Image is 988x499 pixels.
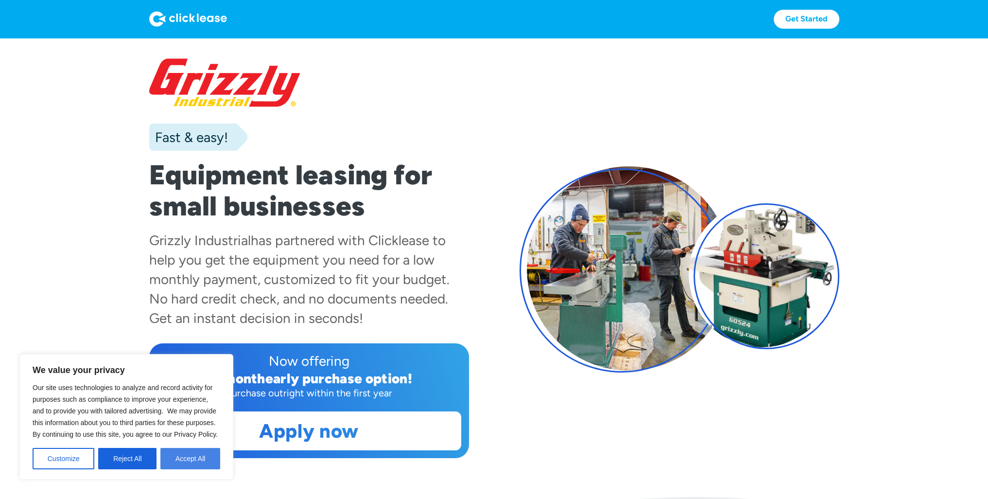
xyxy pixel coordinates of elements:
[19,354,233,480] div: We value your privacy
[774,10,839,29] a: Get Started
[157,386,461,400] div: Purchase outright within the first year
[33,384,218,438] span: Our site uses technologies to analyze and record activity for purposes such as compliance to impr...
[160,448,220,469] button: Accept All
[149,232,450,326] div: has partnered with Clicklease to help you get the equipment you need for a low monthly payment, c...
[33,364,220,376] p: We value your privacy
[149,11,227,27] img: Logo
[149,160,469,222] h1: Equipment leasing for small businesses
[265,370,412,387] div: early purchase option!
[157,351,461,371] div: Now offering
[206,370,265,387] div: 12 month
[149,232,251,249] div: Grizzly Industrial
[157,412,461,450] a: Apply now
[33,448,94,469] button: Customize
[149,127,228,147] div: Fast & easy!
[98,448,156,469] button: Reject All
